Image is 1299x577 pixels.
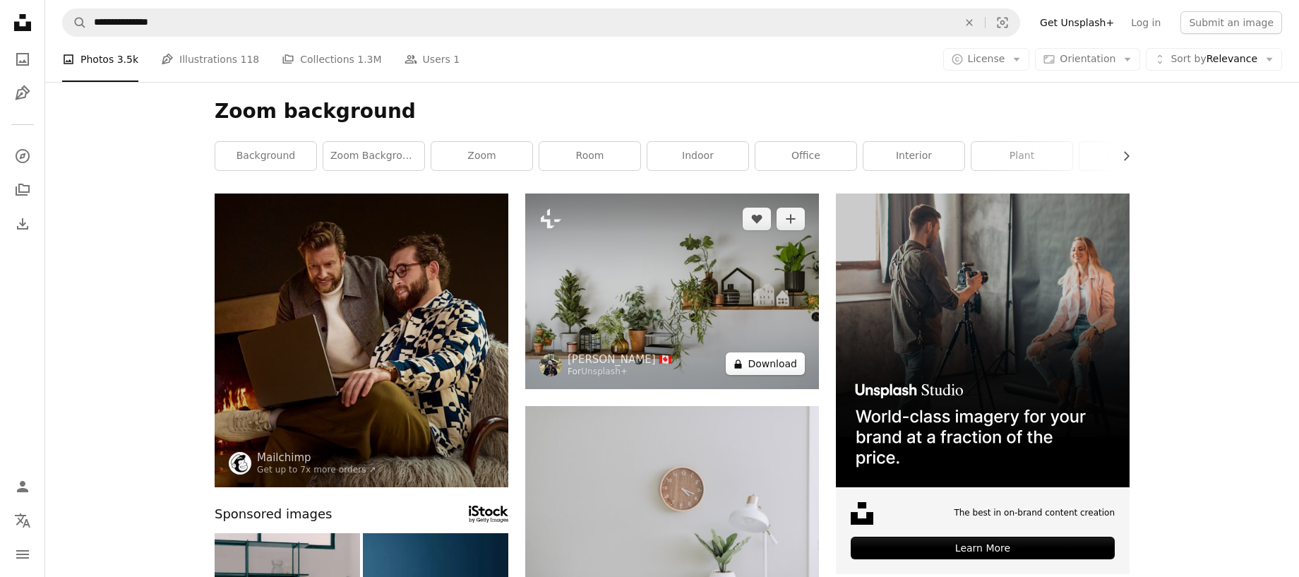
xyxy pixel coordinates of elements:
span: Orientation [1060,53,1115,64]
span: 1.3M [357,52,381,67]
span: Sponsored images [215,504,332,525]
a: Explore [8,142,37,170]
a: Illustrations 118 [161,37,259,82]
a: Unsplash+ [581,367,628,376]
a: Download History [8,210,37,238]
a: Log in [1123,11,1169,34]
span: Relevance [1171,52,1257,66]
span: 118 [241,52,260,67]
a: Photos [8,45,37,73]
button: Submit an image [1180,11,1282,34]
button: Add to Collection [777,208,805,230]
form: Find visuals sitewide [62,8,1020,37]
a: a shelf filled with potted plants on top of a white wall [525,285,819,297]
a: zoom [431,142,532,170]
button: Clear [954,9,985,36]
img: file-1631678316303-ed18b8b5cb9cimage [851,502,873,525]
a: Collections [8,176,37,204]
button: Sort byRelevance [1146,48,1282,71]
a: The best in on-brand content creationLearn More [836,194,1130,574]
a: plant [971,142,1072,170]
a: Mailchimp [257,451,376,465]
span: The best in on-brand content creation [954,507,1115,519]
a: [PERSON_NAME] 🇨🇦 [568,352,672,367]
button: Download [726,352,805,375]
button: Menu [8,540,37,569]
div: For [568,367,672,378]
a: interior [863,142,964,170]
a: indoor [647,142,748,170]
a: Collections 1.3M [282,37,381,82]
a: room [539,142,640,170]
button: Like [743,208,771,230]
button: scroll list to the right [1113,142,1130,170]
h1: Zoom background [215,99,1130,124]
div: Learn More [851,537,1115,559]
img: Go to Jason Hawke 🇨🇦's profile [539,354,562,376]
a: zoom background office [323,142,424,170]
span: 1 [453,52,460,67]
span: Sort by [1171,53,1206,64]
a: home [1079,142,1180,170]
a: office [755,142,856,170]
a: Home — Unsplash [8,8,37,40]
img: a shelf filled with potted plants on top of a white wall [525,194,819,389]
img: Two men looking at a laptop near a fireplace [215,194,508,487]
button: Orientation [1035,48,1140,71]
a: Illustrations [8,79,37,107]
a: Get up to 7x more orders ↗ [257,465,376,475]
a: background [215,142,316,170]
button: Language [8,506,37,535]
button: Search Unsplash [63,9,87,36]
button: License [943,48,1030,71]
button: Visual search [986,9,1019,36]
span: License [968,53,1005,64]
img: file-1715651741414-859baba4300dimage [836,194,1130,487]
a: Get Unsplash+ [1031,11,1123,34]
a: Log in / Sign up [8,472,37,501]
img: Go to Mailchimp's profile [229,452,251,475]
a: white desk lamp beside green plant [525,497,819,510]
a: Users 1 [405,37,460,82]
a: Two men looking at a laptop near a fireplace [215,333,508,346]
